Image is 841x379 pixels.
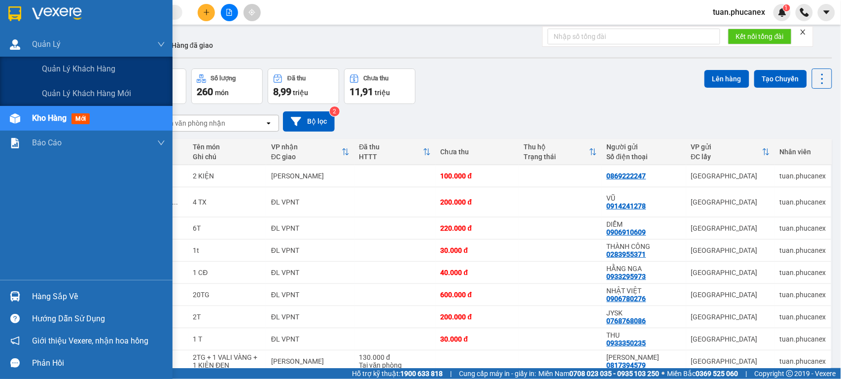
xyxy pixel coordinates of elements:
svg: open [265,119,273,127]
span: mới [71,113,90,124]
div: [GEOGRAPHIC_DATA] [691,335,770,343]
div: 4 TX [193,198,261,206]
span: caret-down [822,8,831,17]
div: Người gửi [607,143,681,151]
div: 2TG + 1 VALI VÀNG + 1 KIỆN ĐEN [193,353,261,369]
span: | [746,368,747,379]
div: 0906910609 [607,228,646,236]
div: ĐL VPNT [271,313,350,321]
span: 1 [785,4,788,11]
div: 1 CĐ [193,269,261,276]
div: 1 T [193,335,261,343]
button: Bộ lọc [283,111,335,132]
span: file-add [226,9,233,16]
button: plus [198,4,215,21]
div: 6T [193,224,261,232]
span: 8,99 [273,86,291,98]
span: Miền Bắc [667,368,738,379]
div: Hàng sắp về [32,289,165,304]
div: Đã thu [359,143,423,151]
span: 260 [197,86,213,98]
div: 200.000 đ [441,313,514,321]
span: aim [248,9,255,16]
span: Báo cáo [32,137,62,149]
div: [GEOGRAPHIC_DATA] [691,172,770,180]
div: VP gửi [691,143,762,151]
div: [GEOGRAPHIC_DATA] [691,246,770,254]
span: plus [203,9,210,16]
button: Lên hàng [704,70,749,88]
strong: 0708 023 035 - 0935 103 250 [569,370,660,378]
button: Hàng đã giao [164,34,221,57]
div: 0768768086 [607,317,646,325]
th: Toggle SortBy [266,139,354,165]
div: 0933295973 [607,273,646,280]
div: ĐC giao [271,153,342,161]
span: tuan.phucanex [705,6,773,18]
div: 0283955371 [607,250,646,258]
div: Nhân viên [780,148,826,156]
div: Chưa thu [364,75,389,82]
div: ĐL VPNT [271,198,350,206]
div: 2 KIỆN [193,172,261,180]
button: caret-down [818,4,835,21]
div: Đã thu [287,75,306,82]
span: ⚪️ [662,372,665,376]
th: Toggle SortBy [354,139,436,165]
div: 0869222247 [607,172,646,180]
img: logo-vxr [8,6,21,21]
div: [GEOGRAPHIC_DATA] [691,357,770,365]
div: GIA HÂN [607,353,681,361]
img: solution-icon [10,138,20,148]
span: down [157,40,165,48]
img: warehouse-icon [10,291,20,302]
div: Tại văn phòng [359,361,431,369]
span: Quản lý khách hàng mới [42,87,131,100]
span: ... [172,198,178,206]
span: Cung cấp máy in - giấy in: [459,368,536,379]
div: ĐL VPNT [271,335,350,343]
th: Toggle SortBy [686,139,775,165]
button: Chưa thu11,91 triệu [344,69,416,104]
strong: 1900 633 818 [400,370,443,378]
span: notification [10,336,20,345]
div: Số điện thoại [607,153,681,161]
div: Phản hồi [32,356,165,371]
button: Số lượng260món [191,69,263,104]
div: HẰNG NGA [607,265,681,273]
span: Quản Lý [32,38,61,50]
div: NHẬT VIỆT [607,287,681,295]
button: Đã thu8,99 triệu [268,69,339,104]
div: JYSK [607,309,681,317]
div: tuan.phucanex [780,246,826,254]
div: Chưa thu [441,148,514,156]
div: Hướng dẫn sử dụng [32,311,165,326]
div: [GEOGRAPHIC_DATA] [691,313,770,321]
div: 0933350235 [607,339,646,347]
div: tuan.phucanex [780,357,826,365]
strong: 0369 525 060 [696,370,738,378]
span: Hỗ trợ kỹ thuật: [352,368,443,379]
div: tuan.phucanex [780,335,826,343]
div: 1t [193,246,261,254]
div: tuan.phucanex [780,172,826,180]
div: [GEOGRAPHIC_DATA] [691,291,770,299]
div: 30.000 đ [441,246,514,254]
div: 100.000 đ [441,172,514,180]
div: tuan.phucanex [780,291,826,299]
div: tuan.phucanex [780,224,826,232]
div: 130.000 đ [359,353,431,361]
div: Trạng thái [524,153,589,161]
div: ĐC lấy [691,153,762,161]
div: Ghi chú [193,153,261,161]
button: Kết nối tổng đài [728,29,792,44]
input: Nhập số tổng đài [548,29,720,44]
button: aim [244,4,261,21]
img: icon-new-feature [778,8,787,17]
span: Giới thiệu Vexere, nhận hoa hồng [32,335,148,347]
div: ĐL VPNT [271,224,350,232]
div: [GEOGRAPHIC_DATA] [691,198,770,206]
div: 40.000 đ [441,269,514,276]
div: VP nhận [271,143,342,151]
span: down [157,139,165,147]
